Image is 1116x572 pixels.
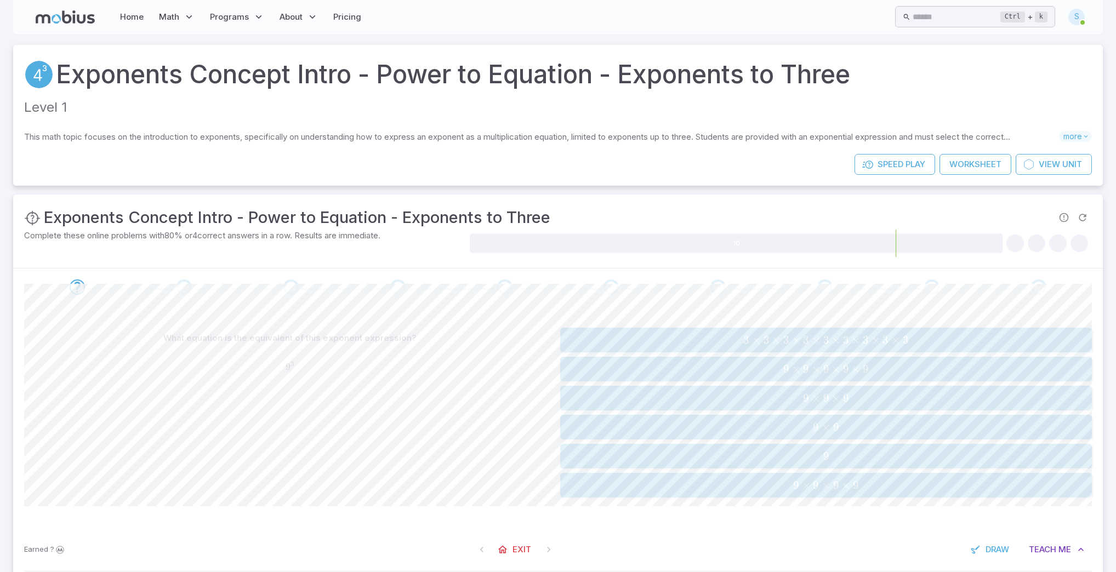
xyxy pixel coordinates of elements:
span: 9 [803,362,809,376]
kbd: k [1035,12,1047,22]
span: × [812,391,821,405]
button: TeachMe [1021,539,1092,560]
a: SpeedPlay [855,154,935,175]
div: Go to the next question [176,279,192,295]
span: 9 [843,362,849,376]
span: × [851,333,860,347]
span: × [832,333,840,347]
span: × [832,391,840,405]
div: Go to the next question [924,279,940,295]
div: Go to the next question [710,279,726,295]
div: + [1000,10,1047,24]
span: 3 [863,333,869,347]
p: What equation is the equivalent of this exponent expression? [163,332,417,344]
span: × [792,362,801,376]
span: 9 [823,449,829,463]
span: × [752,333,761,347]
span: 9 [793,478,799,492]
a: Exponents [24,60,54,89]
a: ViewUnit [1016,154,1092,175]
span: 3 [803,333,809,347]
span: 9 [863,362,869,376]
div: Go to the next question [1031,279,1046,295]
span: 3 [783,333,789,347]
span: × [832,362,840,376]
span: × [812,362,821,376]
span: Earned [24,544,48,555]
span: 9 [833,420,839,434]
span: 9 [803,391,809,405]
span: 3 [903,333,909,347]
span: 3 [764,333,770,347]
span: 9 [813,420,819,434]
span: × [851,362,860,376]
span: × [841,478,850,492]
span: × [891,333,900,347]
p: Earn Mobius dollars to buy game boosters [24,544,66,555]
span: 9 [823,362,829,376]
div: Go to the next question [817,279,833,295]
span: About [280,11,303,23]
span: × [872,333,880,347]
span: 9 [286,361,291,373]
span: On Latest Question [539,540,559,559]
h3: Exponents Concept Intro - Power to Equation - Exponents to Three [44,205,550,230]
div: Go to the next question [390,279,406,295]
span: Report an issue with the question [1055,208,1073,227]
div: Go to the next question [603,279,619,295]
span: Refresh Question [1073,208,1092,227]
span: 3 [291,360,294,368]
span: Speed [878,158,903,170]
span: 9 [853,478,859,492]
span: Play [906,158,925,170]
a: Exit [492,539,539,560]
span: Programs [210,11,249,23]
span: 9 [843,391,849,405]
span: 3 [823,333,829,347]
span: 3 [743,333,749,347]
span: Teach [1029,544,1056,556]
span: Me [1058,544,1071,556]
span: 9 [833,478,839,492]
span: Draw [986,544,1009,556]
span: × [802,478,811,492]
span: × [772,333,781,347]
div: Go to the next question [283,279,299,295]
span: ? [50,544,54,555]
span: × [822,478,830,492]
span: 3 [882,333,889,347]
div: Go to the next question [70,279,85,295]
button: Draw [965,539,1017,560]
p: This math topic focuses on the introduction to exponents, specifically on understanding how to ex... [24,131,1059,143]
span: Math [159,11,179,23]
span: × [792,333,801,347]
a: Pricing [330,4,365,30]
span: Exit [513,544,531,556]
a: Home [117,4,147,30]
span: 9 [783,362,789,376]
span: 9 [823,391,829,405]
div: Go to the next question [497,279,513,295]
span: × [812,333,821,347]
span: View [1039,158,1060,170]
a: Worksheet [940,154,1011,175]
a: Exponents Concept Intro - Power to Equation - Exponents to Three [56,56,850,93]
span: 3 [843,333,849,347]
p: Level 1 [24,98,1092,118]
span: 9 [813,478,819,492]
span: Unit [1062,158,1082,170]
kbd: Ctrl [1000,12,1025,22]
span: × [822,420,830,434]
div: S [1068,9,1085,25]
span: On First Question [472,540,492,559]
p: Complete these online problems with 80 % or 4 correct answers in a row. Results are immediate. [24,230,468,242]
